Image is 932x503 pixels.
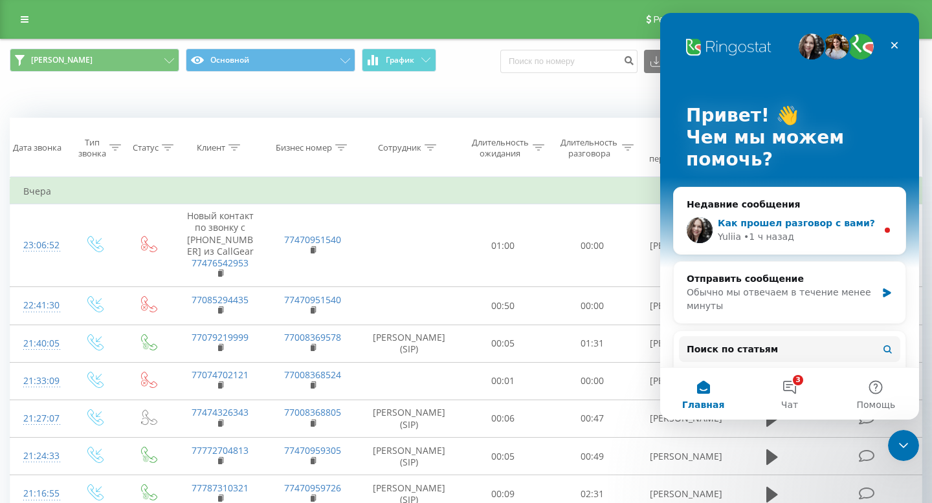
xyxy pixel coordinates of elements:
td: [PERSON_NAME] [637,438,729,475]
a: 77474326343 [192,406,249,418]
iframe: Intercom live chat [888,430,919,461]
td: [PERSON_NAME] [637,287,729,325]
div: Бизнес номер [276,142,332,153]
div: Статус [133,142,159,153]
div: Длительность разговора [559,137,619,159]
td: [PERSON_NAME] (SIP) [359,438,459,475]
div: Тип звонка [78,137,106,159]
td: 00:05 [459,325,548,362]
div: 23:06:52 [23,233,54,258]
td: 00:06 [459,400,548,437]
div: 22:41:30 [23,293,54,318]
span: [PERSON_NAME] [31,55,93,65]
a: 77772704813 [192,444,249,456]
a: 77470951540 [284,233,341,246]
td: 01:31 [548,325,637,362]
div: Клиент [197,142,225,153]
div: Название схемы переадресации [649,131,711,164]
a: 77787310321 [192,482,249,494]
a: 77470959726 [284,482,341,494]
div: 21:24:33 [23,444,54,469]
button: [PERSON_NAME] [10,48,179,72]
td: 00:00 [548,287,637,325]
a: 77008369578 [284,331,341,343]
div: Сотрудник [378,142,421,153]
td: Вчера [10,178,922,204]
a: 77470951540 [284,294,341,306]
a: 77008368805 [284,406,341,418]
span: Реферальная программа [653,14,759,25]
a: 77476542953 [192,257,249,269]
a: 77085294435 [192,294,249,306]
div: Длительность ожидания [471,137,530,159]
input: Поиск по номеру [500,50,638,73]
td: [PERSON_NAME] (SIP) [359,325,459,362]
iframe: Intercom live chat [660,13,919,420]
td: 00:00 [548,362,637,400]
a: 77074702121 [192,369,249,381]
div: 21:27:07 [23,406,54,431]
td: [PERSON_NAME] [637,204,729,287]
div: 21:40:05 [23,331,54,356]
td: Новый контакт по звонку с [PHONE_NUMBER] из CallGear [174,204,267,287]
td: 00:01 [459,362,548,400]
td: 00:00 [548,204,637,287]
td: [PERSON_NAME] [637,325,729,362]
span: График [386,56,414,65]
a: 77079219999 [192,331,249,343]
td: 00:05 [459,438,548,475]
button: График [362,48,436,72]
td: 00:50 [459,287,548,325]
td: [PERSON_NAME] (SIP) [359,400,459,437]
div: Дата звонка [13,142,61,153]
button: Основной [186,48,355,72]
td: [PERSON_NAME] [637,362,729,400]
td: [PERSON_NAME] [637,400,729,437]
button: Экспорт [644,50,714,73]
a: 77470959305 [284,444,341,456]
td: 00:49 [548,438,637,475]
td: 00:47 [548,400,637,437]
div: 21:33:09 [23,369,54,394]
td: 01:00 [459,204,548,287]
a: 77008368524 [284,369,341,381]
